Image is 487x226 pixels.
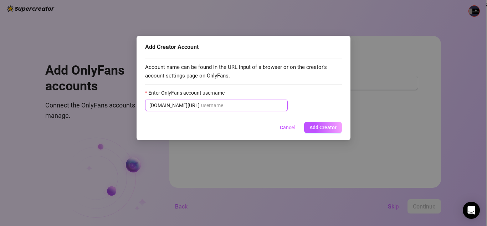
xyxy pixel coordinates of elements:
input: Enter OnlyFans account username [201,101,283,109]
span: Add Creator [309,125,337,130]
div: Add Creator Account [145,43,342,51]
span: Cancel [280,125,296,130]
span: Account name can be found in the URL input of a browser or on the creator's account settings page... [145,63,342,80]
div: Open Intercom Messenger [463,202,480,219]
button: Cancel [274,122,301,133]
span: [DOMAIN_NAME][URL] [149,101,200,109]
label: Enter OnlyFans account username [145,89,229,97]
button: Add Creator [304,122,342,133]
